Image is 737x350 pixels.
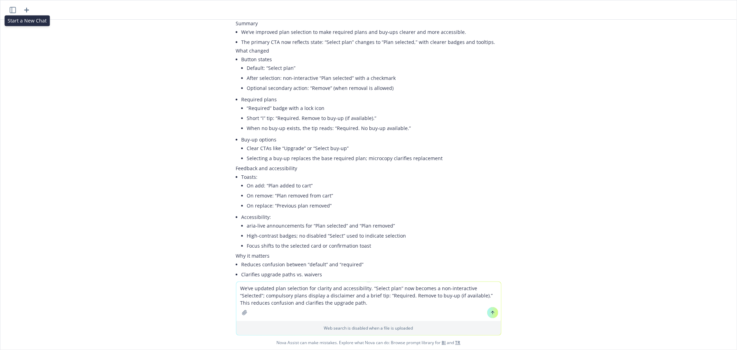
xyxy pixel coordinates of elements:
[240,325,497,331] p: Web search is disabled when a file is uploaded
[442,340,446,346] a: BI
[236,282,501,321] textarea: We’ve updated plan selection for clarity and accessibility. “Select plan” now becomes a non-inter...
[242,54,496,94] li: Button states
[236,47,496,54] p: What changed
[247,123,496,133] li: When no buy‑up exists, the tip reads: “Required. No buy‑up available.”
[242,135,496,165] li: Buy‑up options
[247,221,496,231] li: aria-live announcements for “Plan selected” and “Plan removed”
[247,113,496,123] li: Short “i” tip: “Required. Remove to buy‑up (if available).”
[236,252,496,259] p: Why it matters
[242,259,496,269] li: Reduces confusion between “default” and “required”
[247,73,496,83] li: After selection: non-interactive “Plan selected” with a checkmark
[247,201,496,211] li: On replace: “Previous plan removed”
[242,172,496,212] li: Toasts:
[4,15,50,26] div: Start a New Chat
[242,212,496,252] li: Accessibility:
[242,279,496,289] li: Improves accessibility and consistency across benefit tiles
[242,37,496,47] li: The primary CTA now reflects state: “Select plan” changes to “Plan selected,” with clearer badges...
[247,63,496,73] li: Default: “Select plan”
[242,94,496,135] li: Required plans
[247,83,496,93] li: Optional secondary action: “Remove” (when removal is allowed)
[247,181,496,191] li: On add: “Plan added to cart”
[247,241,496,251] li: Focus shifts to the selected card or confirmation toast
[3,335,734,350] span: Nova Assist can make mistakes. Explore what Nova can do: Browse prompt library for and
[247,143,496,153] li: Clear CTAs like “Upgrade” or “Select buy‑up”
[236,20,496,27] p: Summary
[236,165,496,172] p: Feedback and accessibility
[247,231,496,241] li: High-contrast badges; no disabled “Select” used to indicate selection
[247,103,496,113] li: “Required” badge with a lock icon
[247,153,496,163] li: Selecting a buy‑up replaces the base required plan; microcopy clarifies replacement
[242,27,496,37] li: We’ve improved plan selection to make required plans and buy‑ups clearer and more accessible.
[455,340,461,346] a: TR
[247,191,496,201] li: On remove: “Plan removed from cart”
[242,269,496,279] li: Clarifies upgrade paths vs. waivers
